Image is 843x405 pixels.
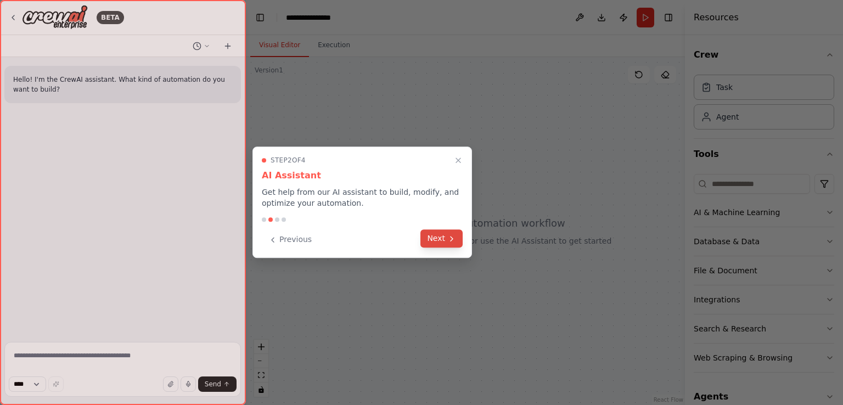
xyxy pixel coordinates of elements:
[271,156,306,165] span: Step 2 of 4
[452,154,465,167] button: Close walkthrough
[262,230,318,249] button: Previous
[262,169,463,182] h3: AI Assistant
[252,10,268,25] button: Hide left sidebar
[262,187,463,209] p: Get help from our AI assistant to build, modify, and optimize your automation.
[420,229,463,248] button: Next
